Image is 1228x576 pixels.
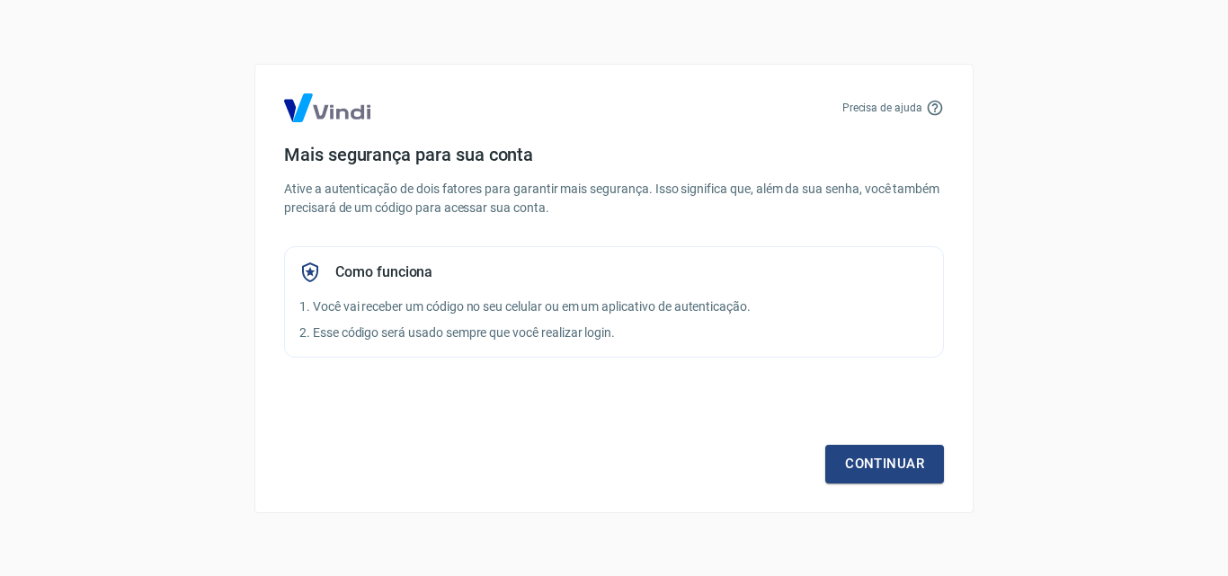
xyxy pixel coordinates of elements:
p: 1. Você vai receber um código no seu celular ou em um aplicativo de autenticação. [299,297,929,316]
a: Continuar [825,445,944,483]
p: 2. Esse código será usado sempre que você realizar login. [299,323,929,342]
h5: Como funciona [335,263,432,281]
p: Precisa de ajuda [842,100,922,116]
h4: Mais segurança para sua conta [284,144,944,165]
p: Ative a autenticação de dois fatores para garantir mais segurança. Isso significa que, além da su... [284,180,944,217]
img: Logo Vind [284,93,370,122]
